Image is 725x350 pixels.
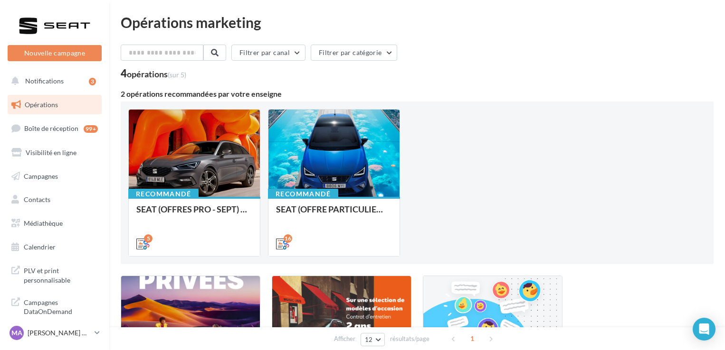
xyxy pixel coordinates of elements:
[6,118,104,138] a: Boîte de réception99+
[24,264,98,285] span: PLV et print personnalisable
[24,124,78,132] span: Boîte de réception
[121,15,714,29] div: Opérations marketing
[390,334,429,343] span: résultats/page
[6,143,104,163] a: Visibilité en ligne
[276,204,392,223] div: SEAT (OFFRE PARTICULIER - SEPT) - SOCIAL MEDIA
[121,68,186,79] div: 4
[25,77,64,85] span: Notifications
[231,45,305,61] button: Filtrer par canal
[311,45,397,61] button: Filtrer par catégorie
[127,70,186,78] div: opérations
[268,189,338,199] div: Recommandé
[84,125,98,133] div: 99+
[121,90,714,98] div: 2 opérations recommandées par votre enseigne
[365,336,373,343] span: 12
[361,333,385,346] button: 12
[136,204,252,223] div: SEAT (OFFRES PRO - SEPT) - SOCIAL MEDIA
[334,334,355,343] span: Afficher
[24,243,56,251] span: Calendrier
[28,328,91,338] p: [PERSON_NAME] CANALES
[8,45,102,61] button: Nouvelle campagne
[284,234,292,243] div: 16
[25,101,58,109] span: Opérations
[24,172,58,180] span: Campagnes
[465,331,480,346] span: 1
[6,237,104,257] a: Calendrier
[6,95,104,115] a: Opérations
[6,213,104,233] a: Médiathèque
[6,190,104,210] a: Contacts
[6,260,104,288] a: PLV et print personnalisable
[128,189,199,199] div: Recommandé
[144,234,153,243] div: 5
[24,219,63,227] span: Médiathèque
[6,71,100,91] button: Notifications 3
[24,195,50,203] span: Contacts
[693,318,715,341] div: Open Intercom Messenger
[6,292,104,320] a: Campagnes DataOnDemand
[6,166,104,186] a: Campagnes
[26,148,76,157] span: Visibilité en ligne
[11,328,22,338] span: MA
[89,78,96,85] div: 3
[8,324,102,342] a: MA [PERSON_NAME] CANALES
[24,296,98,316] span: Campagnes DataOnDemand
[168,71,186,79] span: (sur 5)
